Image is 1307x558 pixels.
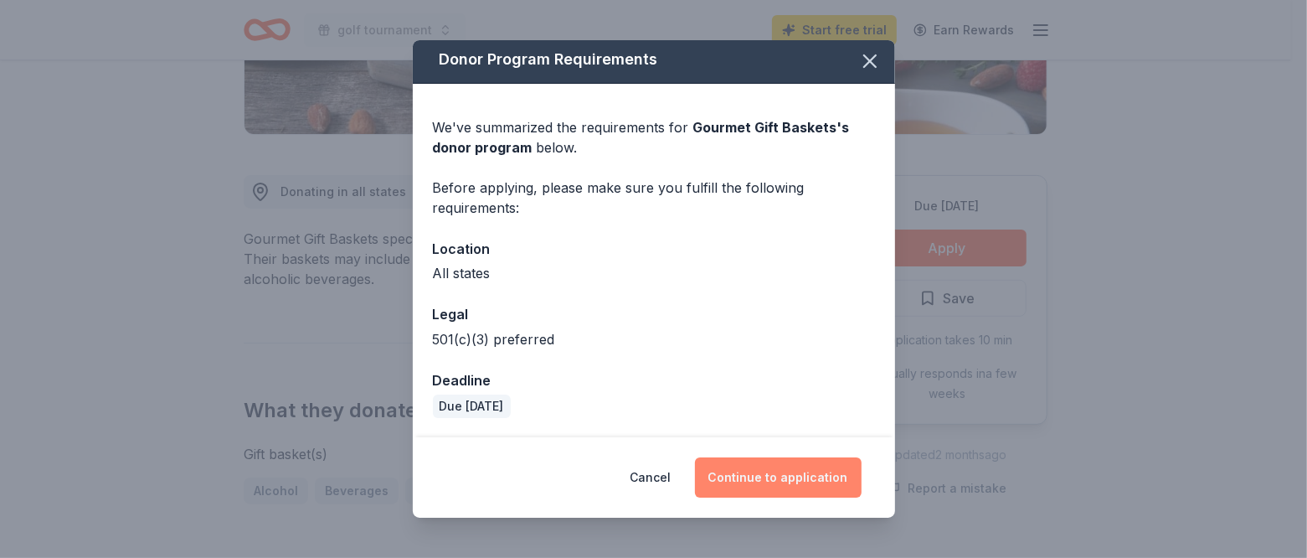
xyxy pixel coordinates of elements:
div: Before applying, please make sure you fulfill the following requirements: [433,178,875,218]
div: We've summarized the requirements for below. [433,117,875,158]
div: Legal [433,303,875,325]
div: Donor Program Requirements [413,36,895,84]
div: Deadline [433,369,875,391]
button: Cancel [630,457,672,498]
div: Due [DATE] [433,395,511,418]
button: Continue to application [695,457,862,498]
div: All states [433,263,875,283]
div: Location [433,238,875,260]
div: 501(c)(3) preferred [433,329,875,349]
